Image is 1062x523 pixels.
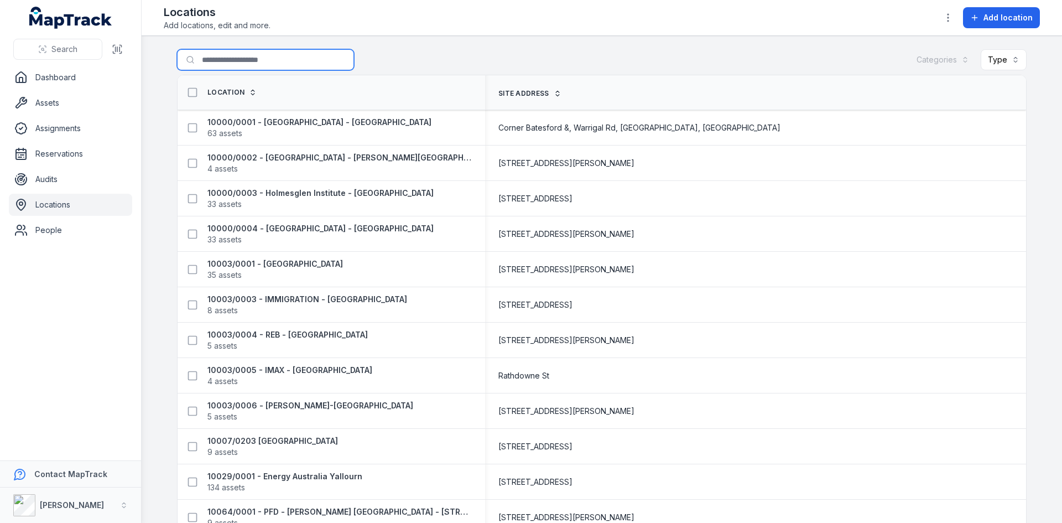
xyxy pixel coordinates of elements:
[207,128,242,139] span: 63 assets
[207,294,407,305] strong: 10003/0003 - IMMIGRATION - [GEOGRAPHIC_DATA]
[207,400,413,411] strong: 10003/0006 - [PERSON_NAME]-[GEOGRAPHIC_DATA]
[29,7,112,29] a: MapTrack
[9,219,132,241] a: People
[983,12,1033,23] span: Add location
[164,4,270,20] h2: Locations
[963,7,1040,28] button: Add location
[207,411,237,422] span: 5 assets
[498,299,572,310] span: [STREET_ADDRESS]
[207,365,372,387] a: 10003/0005 - IMAX - [GEOGRAPHIC_DATA]4 assets
[207,506,472,517] strong: 10064/0001 - PFD - [PERSON_NAME] [GEOGRAPHIC_DATA] - [STREET_ADDRESS][PERSON_NAME]
[207,305,238,316] span: 8 assets
[207,270,242,281] span: 35 assets
[207,329,368,351] a: 10003/0004 - REB - [GEOGRAPHIC_DATA]5 assets
[207,223,434,234] strong: 10000/0004 - [GEOGRAPHIC_DATA] - [GEOGRAPHIC_DATA]
[9,92,132,114] a: Assets
[207,88,257,97] a: Location
[207,447,238,458] span: 9 assets
[9,117,132,139] a: Assignments
[498,158,634,169] span: [STREET_ADDRESS][PERSON_NAME]
[207,258,343,281] a: 10003/0001 - [GEOGRAPHIC_DATA]35 assets
[498,441,572,452] span: [STREET_ADDRESS]
[207,471,362,493] a: 10029/0001 - Energy Australia Yallourn134 assets
[207,436,338,447] strong: 10007/0203 [GEOGRAPHIC_DATA]
[498,370,549,381] span: Rathdowne St
[207,117,431,128] strong: 10000/0001 - [GEOGRAPHIC_DATA] - [GEOGRAPHIC_DATA]
[207,88,244,97] span: Location
[13,39,102,60] button: Search
[498,264,634,275] span: [STREET_ADDRESS][PERSON_NAME]
[981,49,1027,70] button: Type
[207,400,413,422] a: 10003/0006 - [PERSON_NAME]-[GEOGRAPHIC_DATA]5 assets
[9,168,132,190] a: Audits
[207,163,238,174] span: 4 assets
[207,152,472,163] strong: 10000/0002 - [GEOGRAPHIC_DATA] - [PERSON_NAME][GEOGRAPHIC_DATA]
[207,340,237,351] span: 5 assets
[498,89,561,98] a: Site address
[40,500,104,510] strong: [PERSON_NAME]
[207,482,245,493] span: 134 assets
[207,223,434,245] a: 10000/0004 - [GEOGRAPHIC_DATA] - [GEOGRAPHIC_DATA]33 assets
[207,365,372,376] strong: 10003/0005 - IMAX - [GEOGRAPHIC_DATA]
[207,258,343,270] strong: 10003/0001 - [GEOGRAPHIC_DATA]
[207,376,238,387] span: 4 assets
[498,477,572,488] span: [STREET_ADDRESS]
[207,199,242,210] span: 33 assets
[9,194,132,216] a: Locations
[498,406,634,417] span: [STREET_ADDRESS][PERSON_NAME]
[207,294,407,316] a: 10003/0003 - IMMIGRATION - [GEOGRAPHIC_DATA]8 assets
[51,44,77,55] span: Search
[207,329,368,340] strong: 10003/0004 - REB - [GEOGRAPHIC_DATA]
[207,234,242,245] span: 33 assets
[207,117,431,139] a: 10000/0001 - [GEOGRAPHIC_DATA] - [GEOGRAPHIC_DATA]63 assets
[207,471,362,482] strong: 10029/0001 - Energy Australia Yallourn
[498,122,780,133] span: Corner Batesford &, Warrigal Rd, [GEOGRAPHIC_DATA], [GEOGRAPHIC_DATA]
[207,188,434,210] a: 10000/0003 - Holmesglen Institute - [GEOGRAPHIC_DATA]33 assets
[9,143,132,165] a: Reservations
[498,229,634,240] span: [STREET_ADDRESS][PERSON_NAME]
[498,335,634,346] span: [STREET_ADDRESS][PERSON_NAME]
[207,436,338,458] a: 10007/0203 [GEOGRAPHIC_DATA]9 assets
[207,188,434,199] strong: 10000/0003 - Holmesglen Institute - [GEOGRAPHIC_DATA]
[498,512,634,523] span: [STREET_ADDRESS][PERSON_NAME]
[207,152,472,174] a: 10000/0002 - [GEOGRAPHIC_DATA] - [PERSON_NAME][GEOGRAPHIC_DATA]4 assets
[498,193,572,204] span: [STREET_ADDRESS]
[34,469,107,479] strong: Contact MapTrack
[164,20,270,31] span: Add locations, edit and more.
[498,89,549,98] span: Site address
[9,66,132,89] a: Dashboard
